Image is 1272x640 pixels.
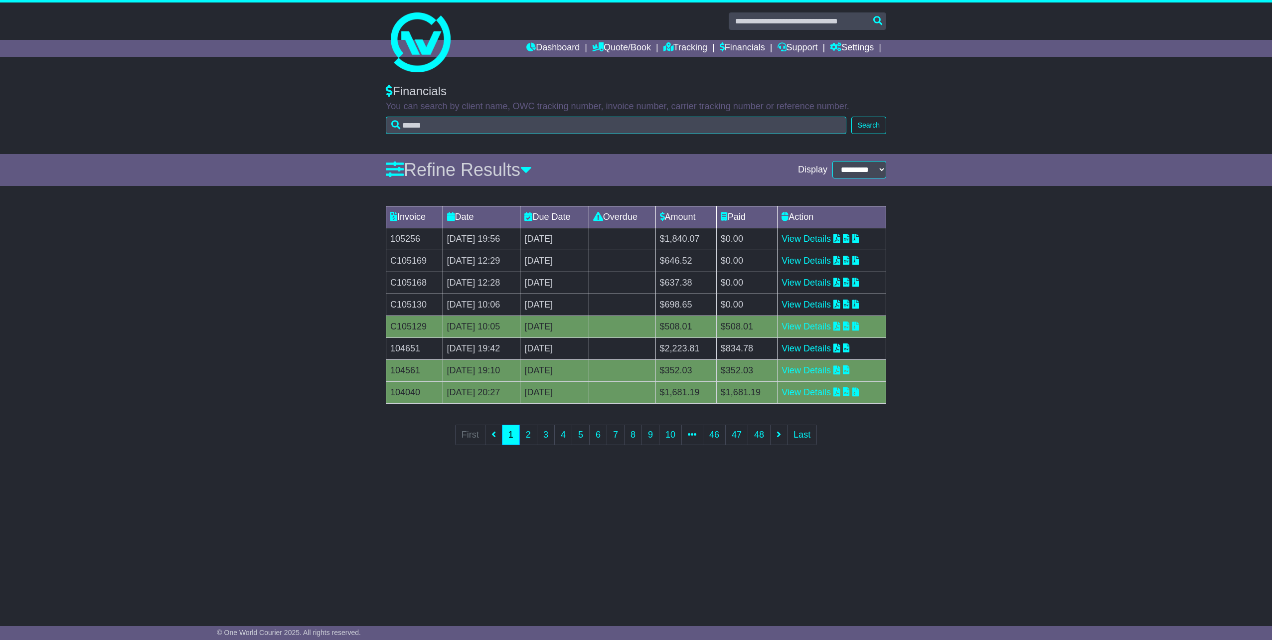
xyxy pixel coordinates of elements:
td: $1,840.07 [655,228,716,250]
td: [DATE] [520,272,589,294]
td: $508.01 [716,316,777,337]
td: [DATE] [520,316,589,337]
a: 2 [519,425,537,445]
td: $352.03 [655,359,716,381]
td: [DATE] [520,359,589,381]
td: [DATE] [520,250,589,272]
a: 6 [589,425,607,445]
td: Invoice [386,206,443,228]
td: 104040 [386,381,443,403]
td: [DATE] 19:42 [443,337,520,359]
td: $0.00 [716,250,777,272]
a: View Details [782,256,831,266]
td: [DATE] 20:27 [443,381,520,403]
td: Date [443,206,520,228]
a: 4 [554,425,572,445]
td: [DATE] 10:05 [443,316,520,337]
span: Display [798,164,827,175]
td: [DATE] 10:06 [443,294,520,316]
td: $352.03 [716,359,777,381]
a: 10 [659,425,682,445]
a: Quote/Book [592,40,651,57]
a: 5 [572,425,590,445]
td: $0.00 [716,228,777,250]
td: [DATE] 19:56 [443,228,520,250]
td: $508.01 [655,316,716,337]
td: $1,681.19 [655,381,716,403]
td: [DATE] [520,294,589,316]
td: C105169 [386,250,443,272]
button: Search [851,117,886,134]
a: 46 [703,425,726,445]
a: 9 [641,425,659,445]
td: Action [778,206,886,228]
td: C105168 [386,272,443,294]
a: View Details [782,234,831,244]
a: Refine Results [386,160,532,180]
td: [DATE] [520,337,589,359]
a: View Details [782,278,831,288]
td: $698.65 [655,294,716,316]
td: [DATE] [520,381,589,403]
td: $0.00 [716,272,777,294]
a: 48 [748,425,771,445]
td: 104561 [386,359,443,381]
td: [DATE] 19:10 [443,359,520,381]
a: 1 [502,425,520,445]
td: 105256 [386,228,443,250]
td: $637.38 [655,272,716,294]
a: View Details [782,321,831,331]
td: $1,681.19 [716,381,777,403]
td: [DATE] 12:28 [443,272,520,294]
a: View Details [782,365,831,375]
td: $2,223.81 [655,337,716,359]
a: 47 [725,425,748,445]
span: © One World Courier 2025. All rights reserved. [217,629,361,637]
a: View Details [782,387,831,397]
td: Paid [716,206,777,228]
a: 7 [607,425,625,445]
a: 3 [537,425,555,445]
td: [DATE] 12:29 [443,250,520,272]
td: [DATE] [520,228,589,250]
td: C105129 [386,316,443,337]
a: Last [787,425,817,445]
td: Amount [655,206,716,228]
a: Tracking [663,40,707,57]
a: 8 [624,425,642,445]
td: $0.00 [716,294,777,316]
a: Support [778,40,818,57]
a: View Details [782,300,831,310]
a: View Details [782,343,831,353]
td: Overdue [589,206,655,228]
td: $834.78 [716,337,777,359]
a: Settings [830,40,874,57]
td: C105130 [386,294,443,316]
a: Financials [720,40,765,57]
p: You can search by client name, OWC tracking number, invoice number, carrier tracking number or re... [386,101,886,112]
td: 104651 [386,337,443,359]
td: $646.52 [655,250,716,272]
td: Due Date [520,206,589,228]
a: Dashboard [526,40,580,57]
div: Financials [386,84,886,99]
